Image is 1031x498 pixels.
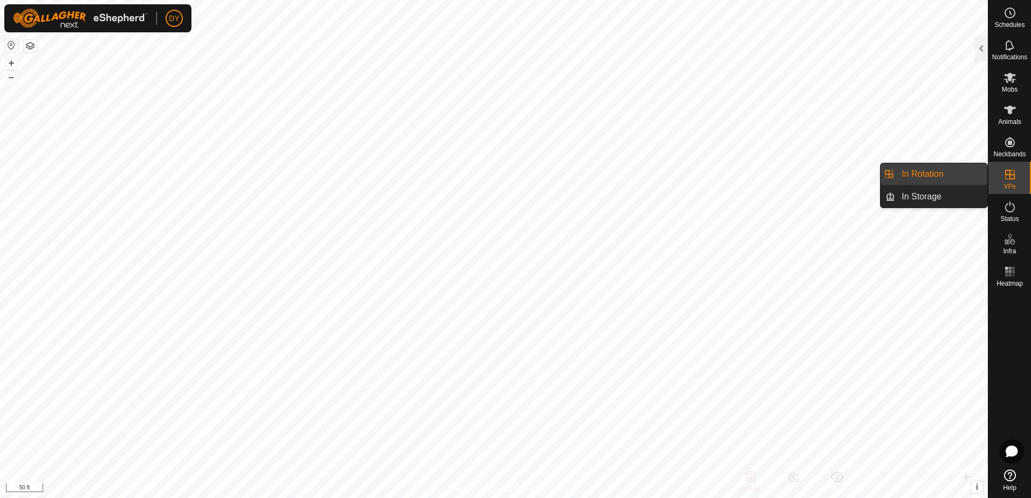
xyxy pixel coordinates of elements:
span: Infra [1003,248,1016,254]
a: Privacy Policy [451,484,492,494]
button: + [5,57,18,70]
a: In Storage [895,186,987,207]
span: In Storage [902,190,941,203]
span: Help [1003,485,1016,491]
span: Schedules [994,22,1025,28]
a: Help [988,465,1031,495]
button: Reset Map [5,39,18,52]
span: DY [169,13,179,24]
span: Animals [998,119,1021,125]
span: Notifications [992,54,1027,60]
span: VPs [1003,183,1015,190]
button: i [971,481,983,493]
button: Map Layers [24,39,37,52]
a: In Rotation [895,163,987,185]
li: In Rotation [881,163,987,185]
span: In Rotation [902,168,943,181]
span: Neckbands [993,151,1026,157]
li: In Storage [881,186,987,207]
a: Contact Us [505,484,537,494]
button: – [5,71,18,84]
span: Heatmap [996,280,1023,287]
span: Status [1000,216,1019,222]
span: Mobs [1002,86,1018,93]
img: Gallagher Logo [13,9,148,28]
span: i [976,482,978,492]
